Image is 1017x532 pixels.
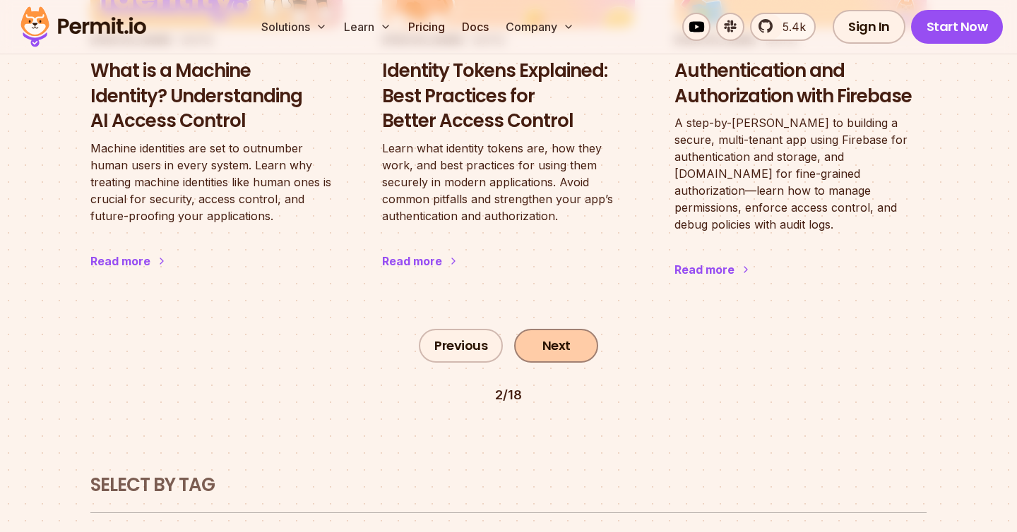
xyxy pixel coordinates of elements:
[500,13,580,41] button: Company
[674,114,927,233] p: A step-by-[PERSON_NAME] to building a secure, multi-tenant app using Firebase for authentication ...
[911,10,1004,44] a: Start Now
[382,253,442,270] div: Read more
[90,140,343,224] p: Machine identities are set to outnumber human users in every system. Learn why treating machine i...
[456,13,494,41] a: Docs
[382,59,634,134] h3: Identity Tokens Explained: Best Practices for Better Access Control
[382,140,634,224] p: Learn what identity tokens are, how they work, and best practices for using them securely in mode...
[674,261,734,278] div: Read more
[514,329,598,363] a: Next
[338,13,397,41] button: Learn
[419,329,503,363] a: Previous
[403,13,451,41] a: Pricing
[90,473,927,498] h2: Select by Tag
[774,18,806,35] span: 5.4k
[750,13,816,41] a: 5.4k
[90,59,343,134] h3: What is a Machine Identity? Understanding AI Access Control
[14,3,153,51] img: Permit logo
[833,10,905,44] a: Sign In
[256,13,333,41] button: Solutions
[495,385,522,405] div: 2 / 18
[90,253,150,270] div: Read more
[674,59,927,109] h3: Authentication and Authorization with Firebase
